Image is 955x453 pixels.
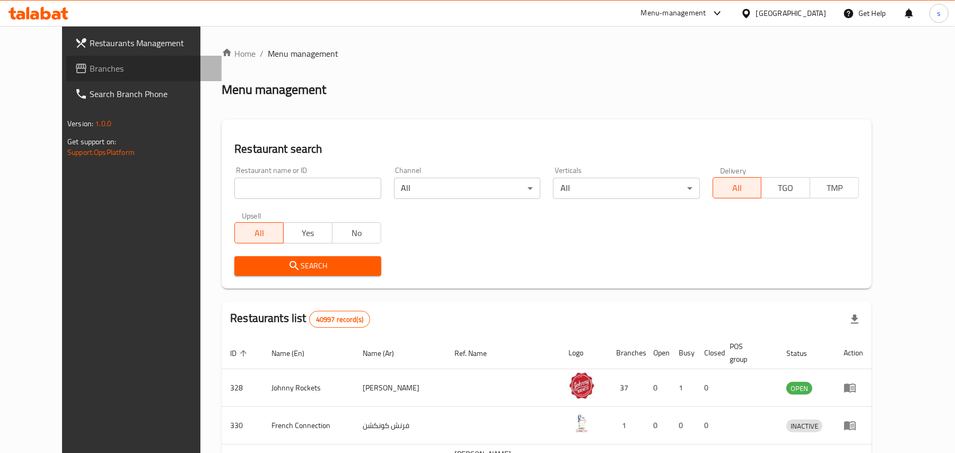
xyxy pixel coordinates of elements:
[814,180,855,196] span: TMP
[937,7,941,19] span: s
[568,410,595,437] img: French Connection
[363,347,408,360] span: Name (Ar)
[263,369,354,407] td: Johnny Rockets
[90,37,213,49] span: Restaurants Management
[568,372,595,399] img: Johnny Rockets
[835,337,872,369] th: Action
[641,7,706,20] div: Menu-management
[66,30,222,56] a: Restaurants Management
[560,337,608,369] th: Logo
[222,81,326,98] h2: Menu management
[786,420,822,432] div: INACTIVE
[271,347,318,360] span: Name (En)
[263,407,354,445] td: French Connection
[842,307,868,332] div: Export file
[230,347,250,360] span: ID
[844,419,863,432] div: Menu
[67,145,135,159] a: Support.OpsPlatform
[608,369,645,407] td: 37
[786,420,822,432] span: INACTIVE
[645,407,670,445] td: 0
[670,337,696,369] th: Busy
[230,310,370,328] h2: Restaurants list
[670,369,696,407] td: 1
[332,222,381,243] button: No
[645,369,670,407] td: 0
[354,369,446,407] td: [PERSON_NAME]
[234,256,381,276] button: Search
[720,167,747,174] label: Delivery
[309,311,370,328] div: Total records count
[761,177,810,198] button: TGO
[670,407,696,445] td: 0
[66,56,222,81] a: Branches
[242,212,261,219] label: Upsell
[268,47,338,60] span: Menu management
[553,178,699,199] div: All
[67,117,93,130] span: Version:
[222,47,872,60] nav: breadcrumb
[844,381,863,394] div: Menu
[730,340,765,365] span: POS group
[337,225,377,241] span: No
[713,177,762,198] button: All
[766,180,806,196] span: TGO
[608,337,645,369] th: Branches
[234,178,381,199] input: Search for restaurant name or ID..
[608,407,645,445] td: 1
[310,315,370,325] span: 40997 record(s)
[786,382,812,395] span: OPEN
[90,88,213,100] span: Search Branch Phone
[234,141,859,157] h2: Restaurant search
[66,81,222,107] a: Search Branch Phone
[95,117,111,130] span: 1.0.0
[810,177,859,198] button: TMP
[222,369,263,407] td: 328
[756,7,826,19] div: [GEOGRAPHIC_DATA]
[786,347,821,360] span: Status
[222,47,256,60] a: Home
[283,222,332,243] button: Yes
[696,407,721,445] td: 0
[234,222,284,243] button: All
[67,135,116,149] span: Get support on:
[239,225,279,241] span: All
[288,225,328,241] span: Yes
[243,259,372,273] span: Search
[696,369,721,407] td: 0
[645,337,670,369] th: Open
[260,47,264,60] li: /
[90,62,213,75] span: Branches
[354,407,446,445] td: فرنش كونكشن
[696,337,721,369] th: Closed
[717,180,758,196] span: All
[394,178,540,199] div: All
[455,347,501,360] span: Ref. Name
[222,407,263,445] td: 330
